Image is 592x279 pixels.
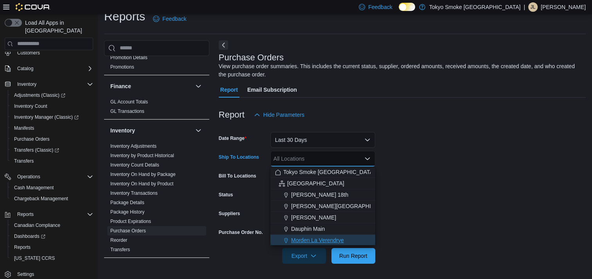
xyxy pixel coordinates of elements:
[110,82,192,90] button: Finance
[331,248,375,264] button: Run Report
[219,110,245,120] h3: Report
[251,107,308,123] button: Hide Parameters
[531,2,536,12] span: JL
[11,123,93,133] span: Manifests
[219,154,259,160] label: Ship To Locations
[541,2,586,12] p: [PERSON_NAME]
[219,173,256,179] label: Bill To Locations
[110,64,134,70] span: Promotions
[11,243,34,252] a: Reports
[339,252,367,260] span: Run Report
[110,55,148,60] a: Promotion Details
[104,141,209,257] div: Inventory
[524,2,525,12] p: |
[14,125,34,131] span: Manifests
[110,181,173,187] span: Inventory On Hand by Product
[11,112,93,122] span: Inventory Manager (Classic)
[11,183,57,192] a: Cash Management
[11,101,50,111] a: Inventory Count
[14,80,93,89] span: Inventory
[110,99,148,105] a: GL Account Totals
[2,209,96,220] button: Reports
[14,270,37,279] a: Settings
[11,232,93,241] span: Dashboards
[11,134,93,144] span: Purchase Orders
[162,15,186,23] span: Feedback
[8,231,96,242] a: Dashboards
[11,101,93,111] span: Inventory Count
[220,82,238,98] span: Report
[110,109,144,114] a: GL Transactions
[11,156,93,166] span: Transfers
[14,222,60,228] span: Canadian Compliance
[263,111,304,119] span: Hide Parameters
[8,220,96,231] button: Canadian Compliance
[17,211,34,217] span: Reports
[194,264,203,274] button: Loyalty
[219,135,247,141] label: Date Range
[270,132,375,148] button: Last 30 Days
[14,80,40,89] button: Inventory
[8,253,96,264] button: [US_STATE] CCRS
[219,53,284,62] h3: Purchase Orders
[11,145,93,155] span: Transfers (Classic)
[2,47,96,58] button: Customers
[17,65,33,72] span: Catalog
[14,269,93,279] span: Settings
[270,178,375,189] button: [GEOGRAPHIC_DATA]
[110,265,130,273] h3: Loyalty
[270,212,375,223] button: [PERSON_NAME]
[14,196,68,202] span: Chargeback Management
[11,221,63,230] a: Canadian Compliance
[110,143,157,149] a: Inventory Adjustments
[11,221,93,230] span: Canadian Compliance
[110,181,173,187] a: Inventory On Hand by Product
[22,19,93,34] span: Load All Apps in [GEOGRAPHIC_DATA]
[270,223,375,235] button: Dauphin Main
[11,91,68,100] a: Adjustments (Classic)
[270,167,375,178] button: Tokyo Smoke [GEOGRAPHIC_DATA]
[110,190,158,196] a: Inventory Transactions
[291,225,325,233] span: Dauphin Main
[14,172,43,181] button: Operations
[110,54,148,61] span: Promotion Details
[219,192,233,198] label: Status
[429,2,521,12] p: Tokyo Smoke [GEOGRAPHIC_DATA]
[247,82,297,98] span: Email Subscription
[110,209,144,215] span: Package History
[110,209,144,215] a: Package History
[8,123,96,134] button: Manifests
[150,11,189,27] a: Feedback
[104,9,145,24] h1: Reports
[291,214,336,221] span: [PERSON_NAME]
[110,247,130,252] a: Transfers
[8,90,96,101] a: Adjustments (Classic)
[282,248,326,264] button: Export
[110,162,159,168] a: Inventory Count Details
[8,112,96,123] a: Inventory Manager (Classic)
[8,193,96,204] button: Chargeback Management
[219,210,240,217] label: Suppliers
[528,2,538,12] div: Jennifer Lamont
[291,236,344,244] span: Morden La Verendrye
[14,64,36,73] button: Catalog
[11,156,37,166] a: Transfers
[14,172,93,181] span: Operations
[11,194,71,203] a: Chargeback Management
[11,254,58,263] a: [US_STATE] CCRS
[14,92,65,98] span: Adjustments (Classic)
[291,191,348,199] span: [PERSON_NAME] 18th
[14,48,43,58] a: Customers
[8,182,96,193] button: Cash Management
[110,200,144,205] a: Package Details
[364,156,371,162] button: Close list of options
[110,127,135,134] h3: Inventory
[110,199,144,206] span: Package Details
[368,3,392,11] span: Feedback
[11,194,93,203] span: Chargeback Management
[14,114,79,120] span: Inventory Manager (Classic)
[291,202,393,210] span: [PERSON_NAME][GEOGRAPHIC_DATA]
